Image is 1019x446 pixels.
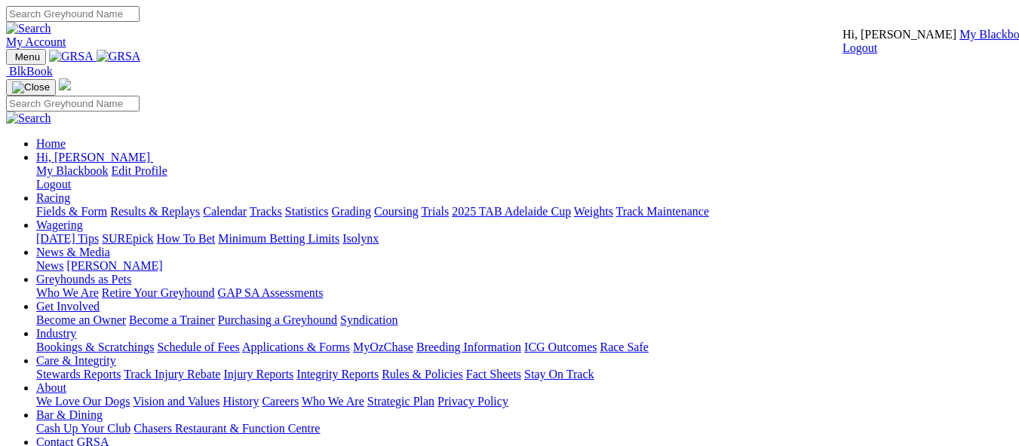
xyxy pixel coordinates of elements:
[36,232,1013,246] div: Wagering
[36,286,99,299] a: Who We Are
[124,368,220,380] a: Track Injury Rebate
[110,205,200,218] a: Results & Replays
[218,286,324,299] a: GAP SA Assessments
[466,368,521,380] a: Fact Sheets
[36,164,1013,191] div: Hi, [PERSON_NAME]
[223,395,259,408] a: History
[36,327,76,340] a: Industry
[36,313,1013,327] div: Get Involved
[616,205,709,218] a: Track Maintenance
[36,151,153,163] a: Hi, [PERSON_NAME]
[36,137,66,150] a: Home
[36,422,130,435] a: Cash Up Your Club
[6,22,51,35] img: Search
[6,6,140,22] input: Search
[36,232,99,245] a: [DATE] Tips
[203,205,247,218] a: Calendar
[49,50,94,63] img: GRSA
[218,232,339,245] a: Minimum Betting Limits
[843,41,877,54] a: Logout
[36,408,103,421] a: Bar & Dining
[6,111,51,125] img: Search
[416,341,521,353] a: Breeding Information
[36,341,154,353] a: Bookings & Scratchings
[36,341,1013,354] div: Industry
[332,205,371,218] a: Grading
[36,205,107,218] a: Fields & Form
[59,78,71,90] img: logo-grsa-white.png
[6,35,66,48] a: My Account
[421,205,449,218] a: Trials
[112,164,167,177] a: Edit Profile
[452,205,571,218] a: 2025 TAB Adelaide Cup
[102,286,215,299] a: Retire Your Greyhound
[36,205,1013,218] div: Racing
[36,422,1013,435] div: Bar & Dining
[367,395,434,408] a: Strategic Plan
[524,368,594,380] a: Stay On Track
[36,354,116,367] a: Care & Integrity
[157,232,216,245] a: How To Bet
[342,232,379,245] a: Isolynx
[66,259,162,272] a: [PERSON_NAME]
[129,313,215,326] a: Become a Trainer
[36,395,1013,408] div: About
[6,49,46,65] button: Toggle navigation
[353,341,413,353] a: MyOzChase
[36,259,63,272] a: News
[36,246,110,258] a: News & Media
[223,368,293,380] a: Injury Reports
[36,259,1013,273] div: News & Media
[12,81,50,93] img: Close
[382,368,463,380] a: Rules & Policies
[296,368,379,380] a: Integrity Reports
[15,51,40,63] span: Menu
[218,313,337,326] a: Purchasing a Greyhound
[36,368,1013,381] div: Care & Integrity
[36,191,70,204] a: Racing
[36,381,66,394] a: About
[600,341,648,353] a: Race Safe
[524,341,597,353] a: ICG Outcomes
[36,151,150,163] span: Hi, [PERSON_NAME]
[36,164,109,177] a: My Blackbook
[36,300,100,313] a: Get Involved
[250,205,282,218] a: Tracks
[36,286,1013,300] div: Greyhounds as Pets
[262,395,299,408] a: Careers
[36,313,126,326] a: Become an Owner
[36,368,121,380] a: Stewards Reports
[340,313,397,326] a: Syndication
[574,205,613,218] a: Weights
[36,273,131,286] a: Greyhounds as Pets
[36,395,130,408] a: We Love Our Dogs
[302,395,364,408] a: Who We Are
[97,50,141,63] img: GRSA
[9,65,53,78] span: BlkBook
[36,218,83,231] a: Wagering
[6,79,56,96] button: Toggle navigation
[36,178,71,191] a: Logout
[134,422,320,435] a: Chasers Restaurant & Function Centre
[285,205,329,218] a: Statistics
[374,205,419,218] a: Coursing
[133,395,219,408] a: Vision and Values
[437,395,508,408] a: Privacy Policy
[843,28,956,41] span: Hi, [PERSON_NAME]
[102,232,153,245] a: SUREpick
[6,96,140,111] input: Search
[6,65,53,78] a: BlkBook
[242,341,350,353] a: Applications & Forms
[157,341,239,353] a: Schedule of Fees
